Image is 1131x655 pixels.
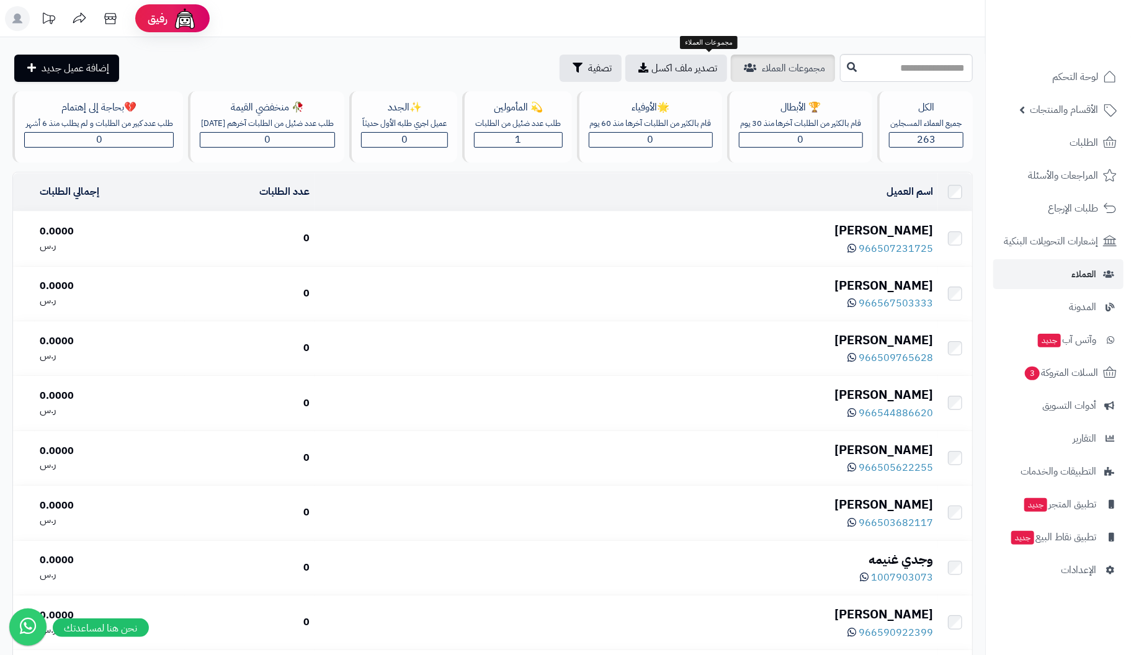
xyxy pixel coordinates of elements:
[200,118,335,130] div: طلب عدد ضئيل من الطلبات آخرهم [DATE]
[1023,496,1096,513] span: تطبيق المتجر
[651,61,717,76] span: تصدير ملف اكسل
[25,118,174,130] div: طلب عدد كبير من الطلبات و لم يطلب منذ 6 أشهر
[847,296,933,311] a: 966567503333
[190,451,310,465] div: 0
[320,331,933,349] div: [PERSON_NAME]
[320,277,933,295] div: [PERSON_NAME]
[1004,233,1098,250] span: إشعارات التحويلات البنكية
[40,458,180,472] div: ر.س
[40,513,180,527] div: ر.س
[589,100,713,115] div: 🌟الأوفياء
[589,118,713,130] div: قام بالكثير من الطلبات آخرها منذ 60 يوم
[148,11,168,26] span: رفيق
[40,334,180,349] div: 0.0000
[1070,134,1098,151] span: الطلبات
[993,62,1124,92] a: لوحة التحكم
[40,608,180,623] div: 0.0000
[460,91,574,163] a: 💫 المأمولينطلب عدد ضئيل من الطلبات1
[10,91,186,163] a: 💔بحاجة إلى إهتمامطلب عدد كبير من الطلبات و لم يطلب منذ 6 أشهر0
[190,231,310,246] div: 0
[40,184,99,199] a: إجمالي الطلبات
[993,555,1124,585] a: الإعدادات
[993,194,1124,223] a: طلبات الإرجاع
[1073,430,1096,447] span: التقارير
[172,6,197,31] img: ai-face.png
[725,91,875,163] a: 🏆 الأبطالقام بالكثير من الطلبات آخرها منذ 30 يوم0
[739,100,863,115] div: 🏆 الأبطال
[320,605,933,623] div: [PERSON_NAME]
[993,128,1124,158] a: الطلبات
[347,91,460,163] a: ✨الجددعميل اجري طلبه الأول حديثاّ0
[320,551,933,569] div: وجدي غنيمه
[320,386,933,404] div: [PERSON_NAME]
[40,349,180,363] div: ر.س
[40,389,180,403] div: 0.0000
[859,241,933,256] span: 966507231725
[847,460,933,475] a: 966505622255
[320,441,933,459] div: [PERSON_NAME]
[1025,367,1040,380] span: 3
[40,403,180,417] div: ر.س
[40,553,180,568] div: 0.0000
[889,118,963,130] div: جميع العملاء المسجلين
[1010,528,1096,546] span: تطبيق نقاط البيع
[40,279,180,293] div: 0.0000
[847,241,933,256] a: 966507231725
[993,161,1124,190] a: المراجعات والأسئلة
[993,325,1124,355] a: وآتس آبجديد
[1052,68,1098,86] span: لوحة التحكم
[40,239,180,253] div: ر.س
[24,100,174,115] div: 💔بحاجة إلى إهتمام
[190,561,310,575] div: 0
[40,444,180,458] div: 0.0000
[33,6,64,34] a: تحديثات المنصة
[361,118,448,130] div: عميل اجري طلبه الأول حديثاّ
[40,293,180,308] div: ر.س
[1042,397,1096,414] span: أدوات التسويق
[1038,334,1061,347] span: جديد
[680,36,738,50] div: مجموعات العملاء
[1047,35,1119,61] img: logo-2.png
[847,350,933,365] a: 966509765628
[42,61,109,76] span: إضافة عميل جديد
[264,132,270,147] span: 0
[625,55,727,82] a: تصدير ملف اكسل
[993,489,1124,519] a: تطبيق المتجرجديد
[190,615,310,630] div: 0
[259,184,310,199] a: عدد الطلبات
[1021,463,1096,480] span: التطبيقات والخدمات
[847,515,933,530] a: 966503682117
[1037,331,1096,349] span: وآتس آب
[739,118,863,130] div: قام بالكثير من الطلبات آخرها منذ 30 يوم
[917,132,936,147] span: 263
[186,91,347,163] a: 🥀 منخفضي القيمةطلب عدد ضئيل من الطلبات آخرهم [DATE]0
[361,100,448,115] div: ✨الجدد
[190,396,310,411] div: 0
[190,506,310,520] div: 0
[859,406,933,421] span: 966544886620
[859,625,933,640] span: 966590922399
[798,132,804,147] span: 0
[1071,265,1096,283] span: العملاء
[993,292,1124,322] a: المدونة
[516,132,522,147] span: 1
[1030,101,1098,118] span: الأقسام والمنتجات
[474,100,562,115] div: 💫 المأمولين
[1024,364,1098,381] span: السلات المتروكة
[588,61,612,76] span: تصفية
[320,496,933,514] div: [PERSON_NAME]
[993,391,1124,421] a: أدوات التسويق
[1011,531,1034,545] span: جديد
[40,568,180,582] div: ر.س
[887,184,933,199] a: اسم العميل
[889,100,963,115] div: الكل
[14,55,119,82] a: إضافة عميل جديد
[40,499,180,513] div: 0.0000
[1048,200,1098,217] span: طلبات الإرجاع
[859,460,933,475] span: 966505622255
[875,91,975,163] a: الكلجميع العملاء المسجلين263
[859,515,933,530] span: 966503682117
[859,296,933,311] span: 966567503333
[474,118,562,130] div: طلب عدد ضئيل من الطلبات
[320,221,933,239] div: [PERSON_NAME]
